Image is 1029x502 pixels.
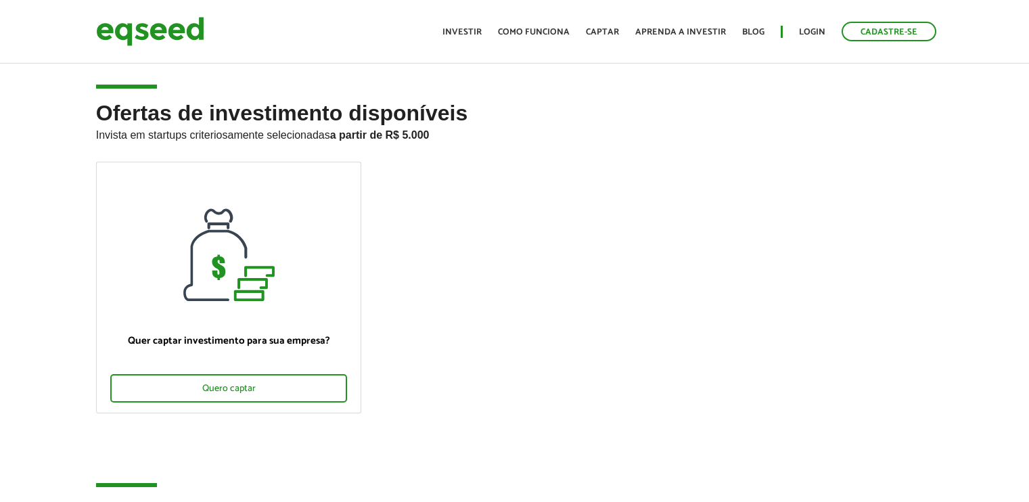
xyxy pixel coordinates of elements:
[442,28,482,37] a: Investir
[110,374,348,403] div: Quero captar
[96,101,934,162] h2: Ofertas de investimento disponíveis
[96,14,204,49] img: EqSeed
[842,22,936,41] a: Cadastre-se
[799,28,825,37] a: Login
[330,129,430,141] strong: a partir de R$ 5.000
[96,125,934,141] p: Invista em startups criteriosamente selecionadas
[586,28,619,37] a: Captar
[635,28,726,37] a: Aprenda a investir
[742,28,764,37] a: Blog
[110,335,348,347] p: Quer captar investimento para sua empresa?
[96,162,362,413] a: Quer captar investimento para sua empresa? Quero captar
[498,28,570,37] a: Como funciona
